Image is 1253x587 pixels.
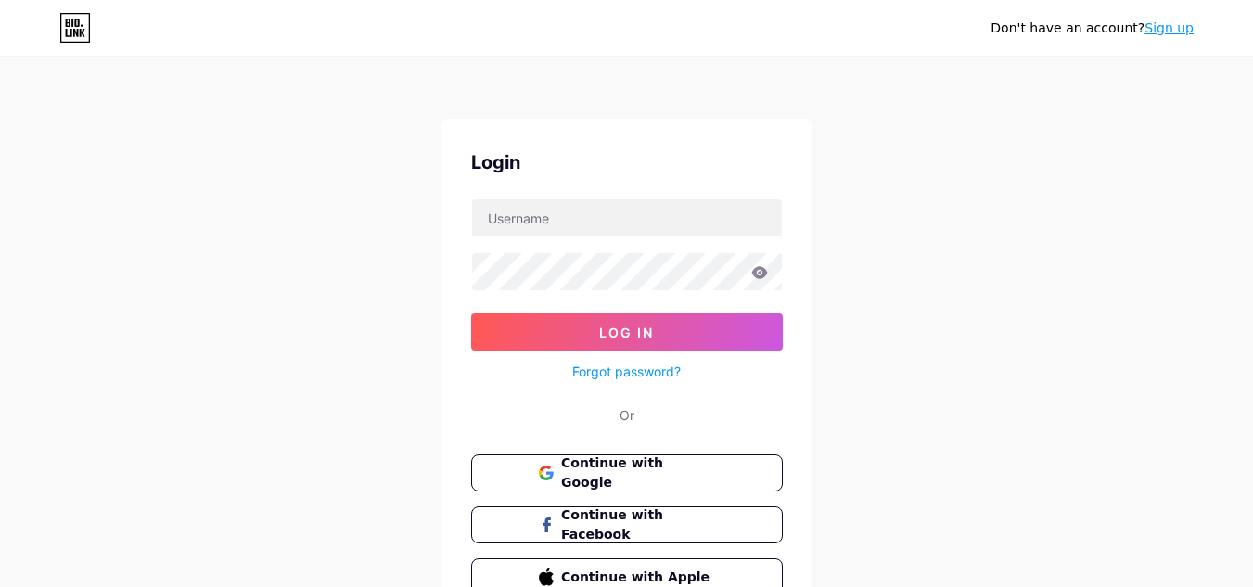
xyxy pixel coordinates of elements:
[471,148,783,176] div: Login
[572,362,681,381] a: Forgot password?
[471,506,783,543] button: Continue with Facebook
[599,325,654,340] span: Log In
[471,313,783,351] button: Log In
[472,199,782,236] input: Username
[620,405,634,425] div: Or
[561,568,714,587] span: Continue with Apple
[1144,20,1194,35] a: Sign up
[561,453,714,492] span: Continue with Google
[561,505,714,544] span: Continue with Facebook
[991,19,1194,38] div: Don't have an account?
[471,454,783,491] button: Continue with Google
